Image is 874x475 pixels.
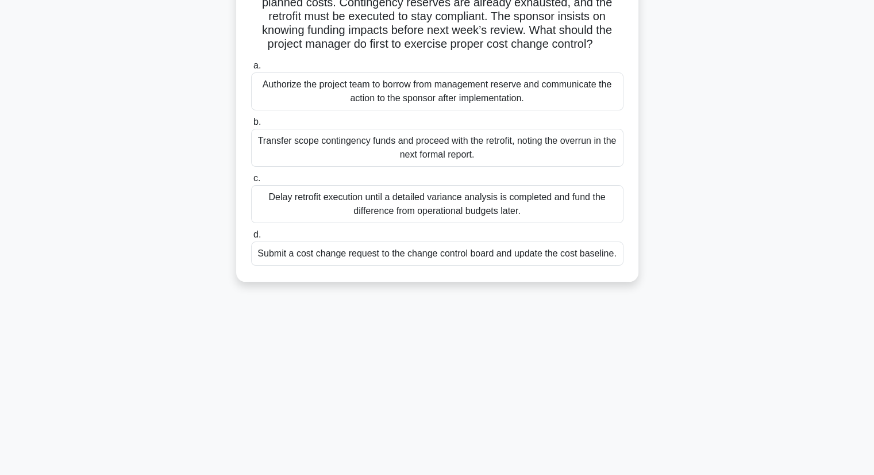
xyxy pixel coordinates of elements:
div: Delay retrofit execution until a detailed variance analysis is completed and fund the difference ... [251,185,623,223]
div: Submit a cost change request to the change control board and update the cost baseline. [251,242,623,266]
span: d. [253,229,261,239]
div: Transfer scope contingency funds and proceed with the retrofit, noting the overrun in the next fo... [251,129,623,167]
div: Authorize the project team to borrow from management reserve and communicate the action to the sp... [251,72,623,110]
span: b. [253,117,261,127]
span: a. [253,60,261,70]
span: c. [253,173,260,183]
